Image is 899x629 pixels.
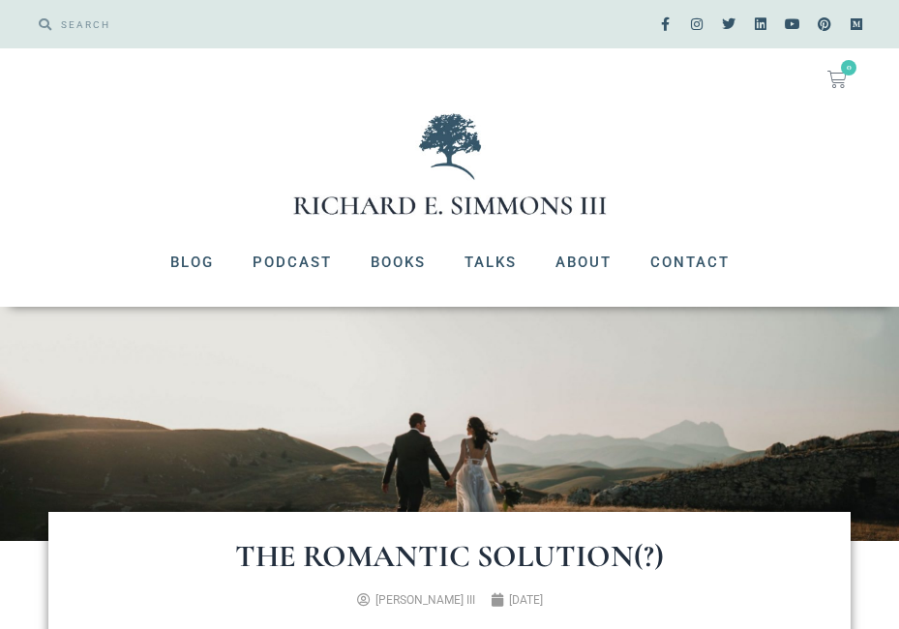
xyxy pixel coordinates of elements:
[536,237,631,287] a: About
[97,541,802,572] h1: The Romantic Solution(?)
[631,237,749,287] a: Contact
[804,58,870,101] a: 0
[491,591,543,609] a: [DATE]
[351,237,445,287] a: Books
[151,237,233,287] a: Blog
[233,237,351,287] a: Podcast
[375,593,475,607] span: [PERSON_NAME] III
[19,237,880,287] nav: Menu
[51,10,440,39] input: SEARCH
[445,237,536,287] a: Talks
[841,60,856,75] span: 0
[509,593,543,607] time: [DATE]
